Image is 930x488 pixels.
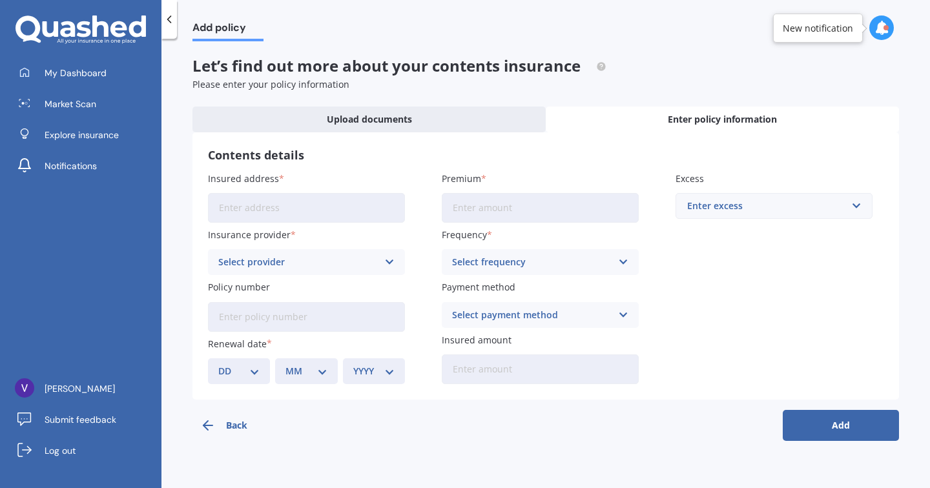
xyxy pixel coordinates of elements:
[208,172,279,185] span: Insured address
[783,410,899,441] button: Add
[10,376,161,402] a: [PERSON_NAME]
[442,172,481,185] span: Premium
[208,302,405,332] input: Enter policy number
[668,113,777,126] span: Enter policy information
[208,338,267,350] span: Renewal date
[218,255,378,269] div: Select provider
[208,229,291,241] span: Insurance provider
[45,159,97,172] span: Notifications
[452,308,612,322] div: Select payment method
[10,407,161,432] a: Submit feedback
[45,97,96,110] span: Market Scan
[45,444,76,457] span: Log out
[45,382,115,395] span: [PERSON_NAME]
[327,113,412,126] span: Upload documents
[687,199,845,213] div: Enter excess
[15,378,34,398] img: ACg8ocJ3sp79N0NDRmOLZdvArZShKJPA9iZ0IJ8xcJ35lWgaz3rYtw=s96-c
[45,413,116,426] span: Submit feedback
[442,334,512,346] span: Insured amount
[10,91,161,117] a: Market Scan
[10,438,161,463] a: Log out
[783,22,853,35] div: New notification
[676,172,704,185] span: Excess
[10,122,161,148] a: Explore insurance
[45,66,107,79] span: My Dashboard
[192,21,263,39] span: Add policy
[10,60,161,86] a: My Dashboard
[442,193,639,223] input: Enter amount
[192,410,309,441] button: Back
[442,354,639,384] input: Enter amount
[452,255,612,269] div: Select frequency
[45,128,119,141] span: Explore insurance
[442,229,487,241] span: Frequency
[10,153,161,179] a: Notifications
[192,55,606,76] span: Let’s find out more about your contents insurance
[208,193,405,223] input: Enter address
[208,281,270,294] span: Policy number
[442,281,515,294] span: Payment method
[208,148,883,163] h3: Contents details
[192,78,349,90] span: Please enter your policy information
